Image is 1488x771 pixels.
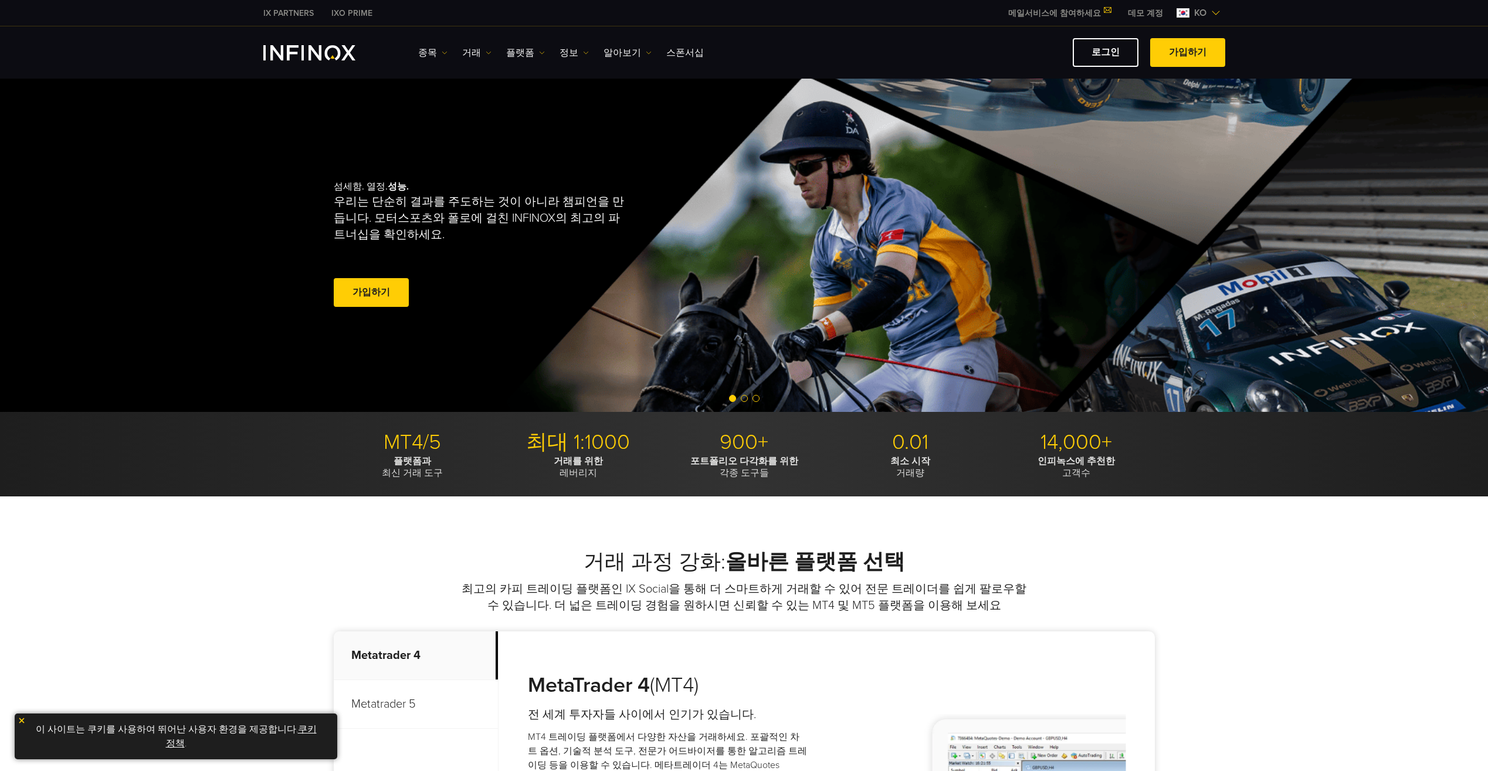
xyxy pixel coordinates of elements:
strong: 올바른 플랫폼 선택 [726,549,905,574]
p: Metatrader 5 [334,680,498,729]
h2: 거래 과정 강화: [334,549,1155,575]
a: 가입하기 [1150,38,1225,67]
a: 정보 [560,46,589,60]
strong: 포트폴리오 다각화를 위한 [690,455,798,467]
a: 메일서비스에 참여하세요 [999,8,1119,18]
strong: 거래를 위한 [554,455,603,467]
a: INFINOX MENU [1119,7,1172,19]
p: 0.01 [832,430,989,455]
p: 최대 1:1000 [500,430,657,455]
p: 우리는 단순히 결과를 주도하는 것이 아니라 챔피언을 만듭니다. 모터스포츠와 폴로에 걸친 INFINOX의 최고의 파트너십을 확인하세요. [334,194,629,243]
a: 알아보기 [604,46,652,60]
a: INFINOX [323,7,381,19]
span: Go to slide 1 [729,395,736,402]
a: INFINOX Logo [263,45,383,60]
p: 각종 도구들 [666,455,823,479]
strong: 플랫폼과 [394,455,431,467]
a: 스폰서십 [666,46,704,60]
p: 최고의 카피 트레이딩 플랫폼인 IX Social을 통해 더 스마트하게 거래할 수 있어 전문 트레이더를 쉽게 팔로우할 수 있습니다. 더 넓은 트레이딩 경험을 원하시면 신뢰할 수... [460,581,1029,614]
h3: (MT4) [528,672,808,698]
a: INFINOX [255,7,323,19]
strong: 성능. [388,181,409,192]
a: 플랫폼 [506,46,545,60]
p: 거래량 [832,455,989,479]
span: ko [1189,6,1211,20]
h4: 전 세계 투자자들 사이에서 인기가 있습니다. [528,706,808,723]
img: yellow close icon [18,716,26,725]
p: 900+ [666,430,823,455]
strong: 최소 시작 [890,455,930,467]
p: 최신 거래 도구 [334,455,491,479]
span: Go to slide 2 [741,395,748,402]
p: 14,000+ [998,430,1155,455]
a: 종목 [418,46,448,60]
p: MT4/5 [334,430,491,455]
p: Metatrader 4 [334,631,498,680]
div: 섬세함. 열정. [334,162,703,329]
span: Go to slide 3 [753,395,760,402]
a: 거래 [462,46,492,60]
p: 이 사이트는 쿠키를 사용하여 뛰어난 사용자 환경을 제공합니다. . [21,719,331,753]
a: 가입하기 [334,278,409,307]
a: 로그인 [1073,38,1138,67]
p: 고객수 [998,455,1155,479]
strong: MetaTrader 4 [528,672,650,698]
p: 레버리지 [500,455,657,479]
strong: 인피녹스에 추천한 [1038,455,1115,467]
